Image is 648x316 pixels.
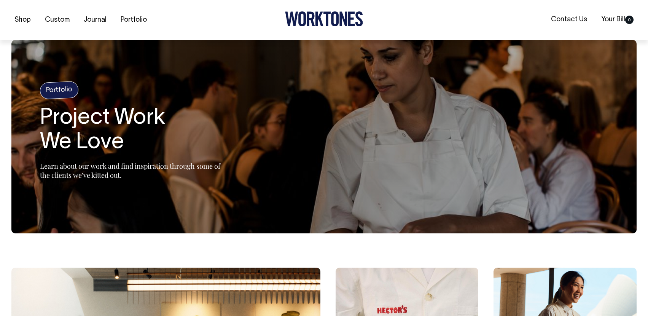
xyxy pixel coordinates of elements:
a: Custom [42,14,73,26]
a: Portfolio [118,14,150,26]
span: 0 [625,16,634,24]
h1: Project Work We Love [40,106,230,155]
a: Journal [81,14,110,26]
h4: Portfolio [40,81,79,99]
p: Learn about our work and find inspiration through some of the clients we’ve kitted out. [40,161,230,180]
a: Contact Us [548,13,590,26]
a: Your Bill0 [598,13,637,26]
a: Shop [11,14,34,26]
